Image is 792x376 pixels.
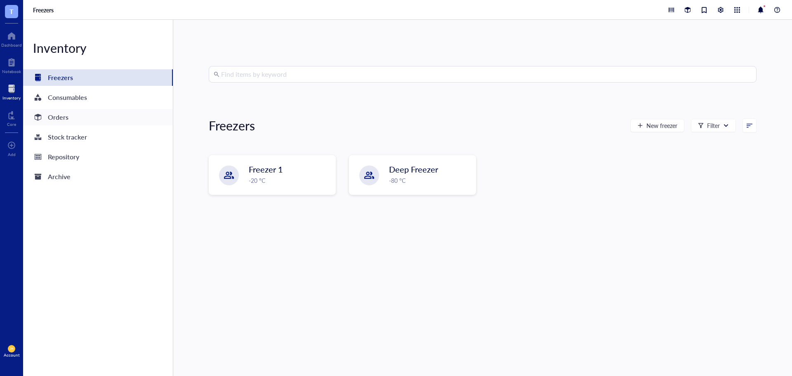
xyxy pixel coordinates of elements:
a: Inventory [2,82,21,100]
a: Consumables [23,89,173,106]
a: Freezers [33,6,55,14]
div: Add [8,152,16,157]
div: Core [7,122,16,127]
a: Archive [23,168,173,185]
div: Notebook [2,69,21,74]
div: Account [4,352,20,357]
span: Freezer 1 [249,163,283,175]
div: Consumables [48,92,87,103]
a: Dashboard [1,29,22,47]
div: Filter [707,121,720,130]
div: Archive [48,171,71,182]
span: Deep Freezer [389,163,438,175]
a: Stock tracker [23,129,173,145]
div: Inventory [2,95,21,100]
span: New freezer [646,122,677,129]
a: Freezers [23,69,173,86]
div: -80 °C [389,176,471,185]
span: JH [9,347,14,351]
div: Freezers [209,117,255,134]
a: Orders [23,109,173,125]
div: Repository [48,151,79,163]
div: Inventory [23,40,173,56]
button: New freezer [630,119,684,132]
a: Repository [23,149,173,165]
div: -20 °C [249,176,330,185]
a: Core [7,109,16,127]
a: Notebook [2,56,21,74]
div: Freezers [48,72,73,83]
div: Dashboard [1,43,22,47]
span: T [9,6,14,17]
div: Stock tracker [48,131,87,143]
div: Orders [48,111,68,123]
